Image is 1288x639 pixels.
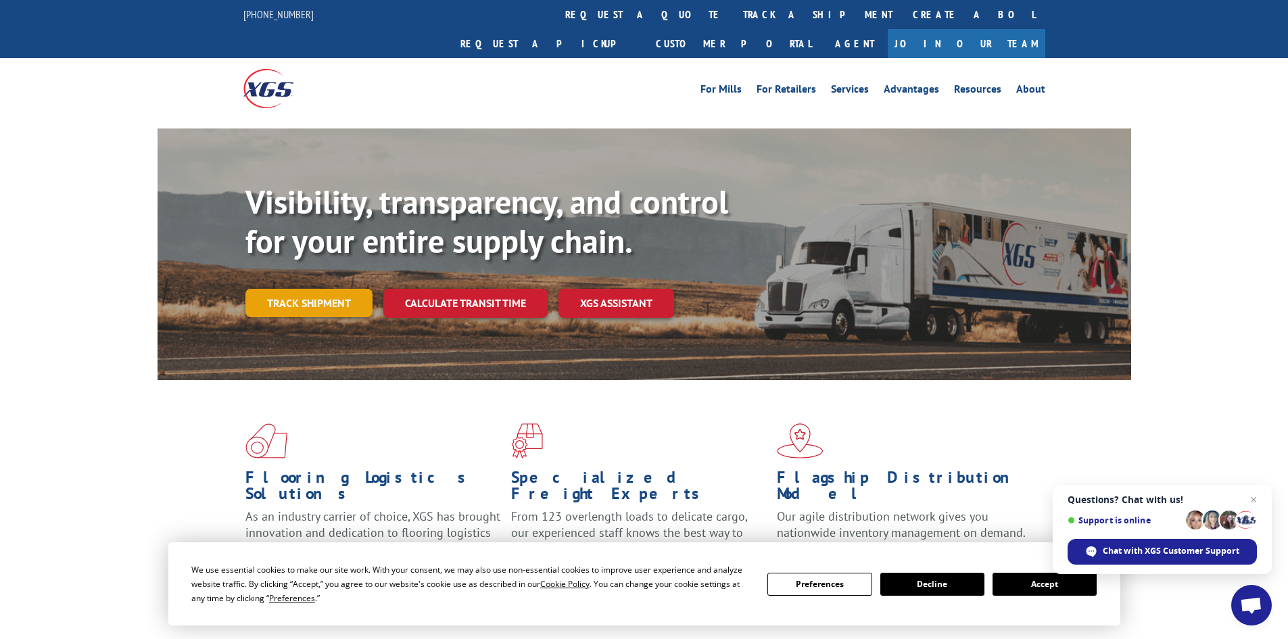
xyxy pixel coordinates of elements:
span: As an industry carrier of choice, XGS has brought innovation and dedication to flooring logistics... [245,508,500,557]
h1: Flagship Distribution Model [777,469,1032,508]
span: Our agile distribution network gives you nationwide inventory management on demand. [777,508,1026,540]
button: Preferences [767,573,872,596]
a: About [1016,84,1045,99]
h1: Specialized Freight Experts [511,469,767,508]
a: [PHONE_NUMBER] [243,7,314,21]
a: Join Our Team [888,29,1045,58]
img: xgs-icon-total-supply-chain-intelligence-red [245,423,287,458]
a: For Mills [700,84,742,99]
a: Customer Portal [646,29,821,58]
a: Resources [954,84,1001,99]
a: Services [831,84,869,99]
a: Agent [821,29,888,58]
span: Chat with XGS Customer Support [1068,539,1257,565]
a: XGS ASSISTANT [558,289,674,318]
p: From 123 overlength loads to delicate cargo, our experienced staff knows the best way to move you... [511,508,767,569]
a: Track shipment [245,289,373,317]
span: Questions? Chat with us! [1068,494,1257,505]
button: Decline [880,573,984,596]
h1: Flooring Logistics Solutions [245,469,501,508]
img: xgs-icon-focused-on-flooring-red [511,423,543,458]
div: We use essential cookies to make our site work. With your consent, we may also use non-essential ... [191,563,751,605]
a: Calculate transit time [383,289,548,318]
a: Open chat [1231,585,1272,625]
span: Preferences [269,592,315,604]
a: Advantages [884,84,939,99]
a: For Retailers [757,84,816,99]
button: Accept [993,573,1097,596]
span: Cookie Policy [540,578,590,590]
a: Request a pickup [450,29,646,58]
span: Support is online [1068,515,1181,525]
img: xgs-icon-flagship-distribution-model-red [777,423,824,458]
div: Cookie Consent Prompt [168,542,1120,625]
span: Chat with XGS Customer Support [1103,545,1239,557]
b: Visibility, transparency, and control for your entire supply chain. [245,181,728,262]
